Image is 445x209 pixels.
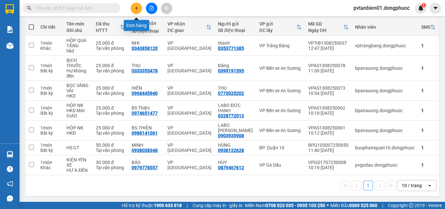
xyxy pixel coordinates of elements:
[132,91,158,96] div: 0968445940
[218,91,244,96] div: 0773025202
[218,103,253,113] div: LABO ĐỨC HẠNH
[96,111,125,116] div: Tại văn phòng
[218,142,253,148] div: HÙNG
[40,63,60,68] div: 1 món
[40,130,60,136] div: Bất kỳ
[423,3,425,7] span: 1
[146,3,157,14] button: file-add
[96,125,125,130] div: 25.000 đ
[259,66,302,71] div: VP Bến xe An Sương
[308,63,349,68] div: VPAS1308250078
[40,111,60,116] div: Bất kỳ
[7,42,13,49] img: warehouse-icon
[96,165,125,170] div: Tại văn phòng
[40,46,60,51] div: Khác
[149,6,154,10] span: file-add
[96,160,125,165] div: 30.000 đ
[164,6,169,10] span: aim
[2,47,40,51] span: In ngày:
[14,47,40,51] span: 15:43:48 [DATE]
[421,162,436,168] div: 1
[266,203,325,208] strong: 0708 023 035 - 0935 103 250
[96,91,125,96] div: Tại văn phòng
[40,160,60,165] div: 1 món
[66,68,89,79] div: Hư không đền
[218,133,244,138] div: 0903935908
[421,128,436,133] div: 1
[131,3,142,14] button: plus
[355,24,415,30] div: Nhân viên
[167,160,211,170] div: VP [GEOGRAPHIC_DATA]
[218,123,253,133] div: LABO LÝ THƯỜNG KIỆT
[167,21,206,26] div: VP nhận
[132,40,161,46] div: NHI
[7,151,13,158] img: warehouse-icon
[355,145,415,150] div: buuphamquan10.dongphuoc
[218,63,253,68] div: Đăng
[7,26,13,33] img: solution-icon
[124,20,149,31] div: Đơn hàng
[18,35,80,40] span: -----------------------------------------
[27,6,32,10] span: search
[308,68,349,73] div: 11:06 [DATE]
[164,19,215,36] th: Toggle SortBy
[308,165,349,170] div: 10:19 [DATE]
[122,202,182,209] span: Hỗ trợ kỹ thuật:
[218,68,244,73] div: 0399191595
[66,103,89,108] div: HỘP NK
[66,48,89,53] div: hkd
[51,29,80,33] span: Hotline: 19001152
[132,46,158,51] div: 0343858120
[308,85,349,91] div: VPAS1308250073
[355,66,415,71] div: bpansuong.dongphuoc
[96,68,125,73] div: Tại văn phòng
[40,68,60,73] div: Bất kỳ
[167,105,211,116] div: VP [GEOGRAPHIC_DATA]
[132,148,158,153] div: 0938038348
[40,105,60,111] div: 1 món
[132,125,161,130] div: BS.THIỆN
[132,63,161,68] div: THU
[355,162,415,168] div: pvgodau.dongphuoc
[66,93,89,98] div: HKD
[40,142,60,148] div: 1 món
[187,202,188,209] span: |
[348,4,415,12] span: pvtanbien01.dongphuoc
[418,5,424,11] img: icon-new-feature
[363,181,373,190] button: 1
[355,43,415,48] div: vptrangbang.dongphuoc
[96,63,125,68] div: 25.000 đ
[132,165,158,170] div: 0979778557
[132,130,158,136] div: 0988141061
[308,105,349,111] div: VPAS1308250062
[218,148,244,153] div: 0938122628
[218,21,253,26] div: Người gửi
[421,108,436,113] div: 1
[66,145,89,150] div: HS GT
[132,160,161,165] div: BẢO
[167,85,211,96] div: VP [GEOGRAPHIC_DATA]
[355,128,415,133] div: bpansuong.dongphuoc
[66,21,89,26] div: Tên món
[167,142,211,153] div: VP [GEOGRAPHIC_DATA]
[40,125,60,130] div: 1 món
[36,5,113,12] input: Tìm tên, số ĐT hoặc mã đơn
[132,111,158,116] div: 0974651477
[6,4,14,14] img: logo-vxr
[330,202,377,209] span: Miền Bắc
[167,40,211,51] div: VP [GEOGRAPHIC_DATA]
[308,111,349,116] div: 10:18 [DATE]
[96,85,125,91] div: 25.000 đ
[40,148,60,153] div: Bất kỳ
[327,204,329,207] span: ⚪️
[66,130,89,136] div: HKĐ
[66,157,89,168] div: KIỆN YÊN XE
[308,125,349,130] div: VPAS1308250061
[193,202,243,209] span: Cung cấp máy in - giấy in:
[167,28,206,33] div: ĐC giao
[66,83,89,93] div: BỌC VÀNG VẢI
[96,130,125,136] div: Tại văn phòng
[96,105,125,111] div: 25.000 đ
[308,40,349,46] div: VPTrB1308250037
[167,125,211,136] div: VP [GEOGRAPHIC_DATA]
